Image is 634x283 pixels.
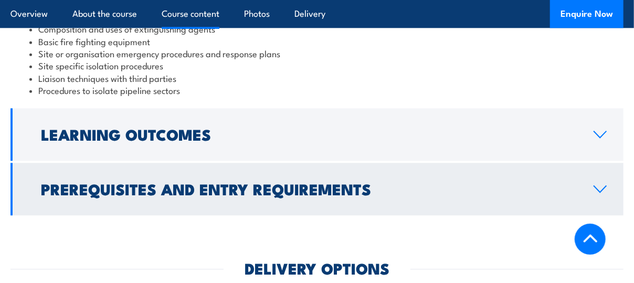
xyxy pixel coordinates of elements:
li: Site or organisation emergency procedures and response plans [29,47,605,59]
li: Site specific isolation procedures [29,59,605,71]
li: Procedures to isolate pipeline sectors [29,84,605,96]
li: Basic fire fighting equipment [29,35,605,47]
li: Composition and uses of extinguishing agents [29,23,605,35]
h2: Learning Outcomes [41,127,577,141]
a: Learning Outcomes [10,108,624,161]
h2: DELIVERY OPTIONS [245,261,389,275]
a: Prerequisites and Entry Requirements [10,163,624,215]
h2: Prerequisites and Entry Requirements [41,182,577,195]
li: Liaison techniques with third parties [29,72,605,84]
